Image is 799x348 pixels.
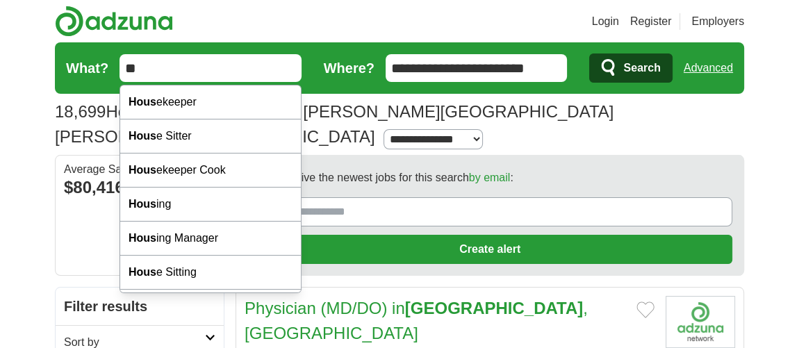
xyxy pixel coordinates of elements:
div: Average Salary [64,164,215,175]
h1: Houston Jobs in Village at [PERSON_NAME][GEOGRAPHIC_DATA][PERSON_NAME], [GEOGRAPHIC_DATA] [55,102,613,146]
strong: Hous [129,198,156,210]
label: What? [66,58,108,78]
strong: [GEOGRAPHIC_DATA] [405,299,583,317]
strong: Hous [129,130,156,142]
img: Adzuna logo [55,6,173,37]
strong: Hous [129,96,156,108]
a: by email [469,172,511,183]
div: ekeeper [120,85,301,119]
span: Search [623,54,660,82]
a: Employers [691,13,744,30]
strong: Hous [129,232,156,244]
strong: Hous [129,164,156,176]
span: Receive the newest jobs for this search : [275,169,513,186]
img: Company logo [666,296,735,348]
div: $80,416 [64,175,215,200]
div: ing [120,188,301,222]
a: Login [592,13,619,30]
span: 18,699 [55,99,106,124]
div: ekeeper Cook [120,154,301,188]
div: e Sitter [120,119,301,154]
a: Register [630,13,672,30]
button: Create alert [247,235,732,264]
div: ing Manager [120,222,301,256]
strong: Hous [129,266,156,278]
label: Where? [324,58,374,78]
h2: Filter results [56,288,224,325]
button: Add to favorite jobs [636,301,654,318]
div: e Sitting [120,256,301,290]
button: Search [589,53,672,83]
a: Physician (MD/DO) in[GEOGRAPHIC_DATA], [GEOGRAPHIC_DATA] [245,299,588,342]
a: Advanced [684,54,733,82]
div: ton [DEMOGRAPHIC_DATA] [120,290,301,340]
